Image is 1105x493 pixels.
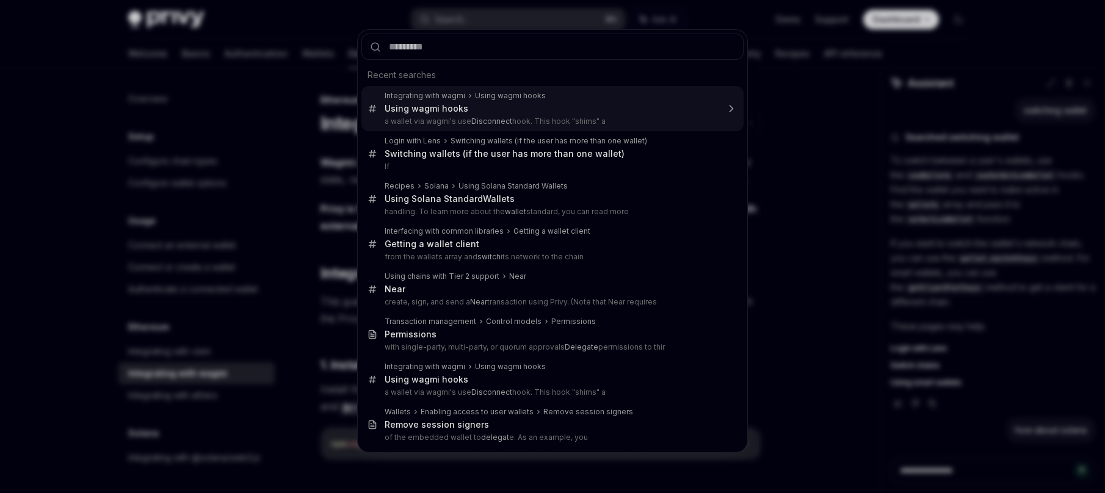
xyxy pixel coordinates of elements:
[385,419,489,430] div: Remove session signers
[385,297,718,307] p: create, sign, and send a transaction using Privy. (Note that Near requires
[471,117,512,126] b: Disconnect
[483,193,510,204] b: Wallet
[451,136,647,146] div: ing wallets (if the user has more than one wallet)
[477,252,501,261] b: switch
[385,91,465,101] div: Integrating with wagmi
[385,362,465,372] div: Integrating with wagmi
[385,342,718,352] p: with single-party, multi-party, or quorum approvals permissions to thir
[385,148,625,159] div: ing wallets (if the user has more than one wallet)
[505,207,526,216] b: wallet
[385,284,405,294] b: Near
[385,207,718,217] p: handling. To learn more about the standard, you can read more
[385,433,718,442] p: of the embedded wallet to e. As an example, you
[385,272,499,281] div: Using chains with Tier 2 support
[543,407,633,417] div: Remove session signers
[385,148,413,159] b: Switch
[451,136,474,145] b: Switch
[481,433,509,442] b: delegat
[385,103,468,114] div: Using wagmi hooks
[509,272,526,281] b: Near
[471,387,512,397] b: Disconnect
[385,407,411,417] div: Wallets
[385,136,441,146] div: Login with Lens
[565,342,598,351] b: Delegate
[385,162,718,171] p: If
[385,239,479,250] div: Getting a wallet client
[385,252,718,262] p: from the wallets array and its network to the chain
[424,181,449,191] div: Solana
[475,362,546,372] div: Using wagmi hooks
[551,317,596,326] div: Permissions
[385,374,468,385] div: Using wagmi hooks
[470,297,487,306] b: Near
[513,226,590,236] div: Getting a wallet client
[385,181,415,191] div: Recipes
[385,193,515,204] div: Using Solana Standard s
[458,181,568,191] div: Using Solana Standard Wallets
[385,387,718,397] p: a wallet via wagmi's use hook. This hook "shims" a
[385,329,437,340] div: Permissions
[385,117,718,126] p: a wallet via wagmi's use hook. This hook "shims" a
[385,226,504,236] div: Interfacing with common libraries
[368,69,436,81] span: Recent searches
[421,407,534,417] div: Enabling access to user wallets
[475,91,546,101] div: Using wagmi hooks
[385,317,476,326] div: Transaction management
[486,317,542,326] div: Control models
